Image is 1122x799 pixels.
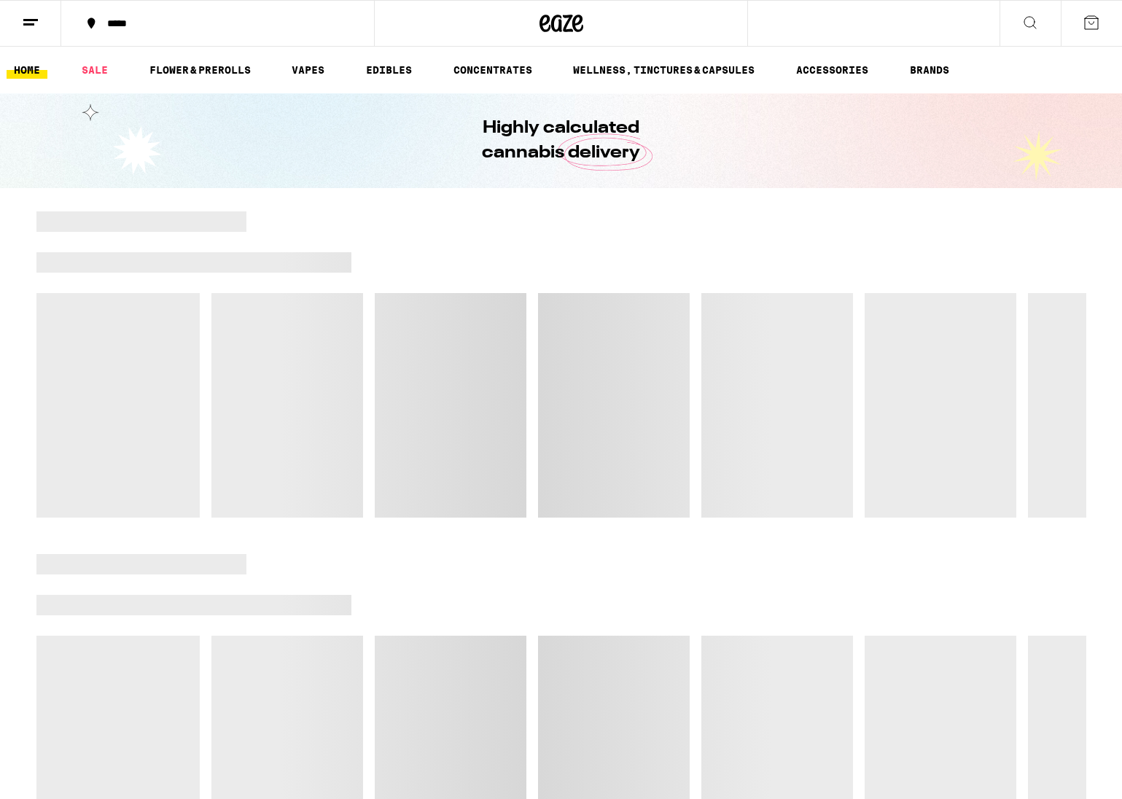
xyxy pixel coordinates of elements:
h1: Highly calculated cannabis delivery [441,116,682,165]
a: WELLNESS, TINCTURES & CAPSULES [566,61,762,79]
a: VAPES [284,61,332,79]
a: ACCESSORIES [789,61,876,79]
a: CONCENTRATES [446,61,539,79]
a: EDIBLES [359,61,419,79]
a: SALE [74,61,115,79]
a: BRANDS [903,61,957,79]
a: HOME [7,61,47,79]
a: FLOWER & PREROLLS [142,61,258,79]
